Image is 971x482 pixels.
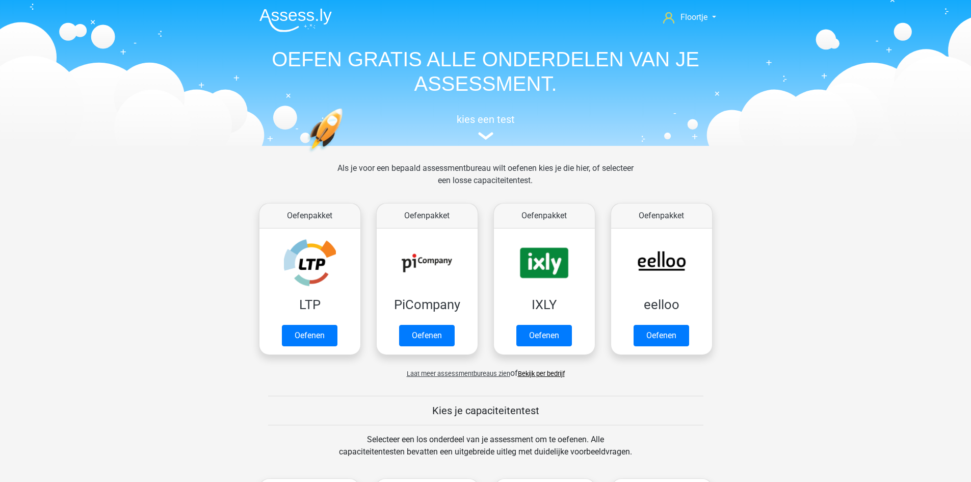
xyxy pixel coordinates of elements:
[659,11,720,23] a: Floortje
[259,8,332,32] img: Assessly
[282,325,337,346] a: Oefenen
[518,370,565,377] a: Bekijk per bedrijf
[251,359,720,379] div: of
[680,12,707,22] span: Floortje
[251,47,720,96] h1: OEFEN GRATIS ALLE ONDERDELEN VAN JE ASSESSMENT.
[329,162,642,199] div: Als je voor een bepaald assessmentbureau wilt oefenen kies je die hier, of selecteer een losse ca...
[307,108,382,200] img: oefenen
[399,325,455,346] a: Oefenen
[268,404,703,417] h5: Kies je capaciteitentest
[478,132,493,140] img: assessment
[407,370,510,377] span: Laat meer assessmentbureaus zien
[251,113,720,140] a: kies een test
[516,325,572,346] a: Oefenen
[251,113,720,125] h5: kies een test
[634,325,689,346] a: Oefenen
[329,434,642,470] div: Selecteer een los onderdeel van je assessment om te oefenen. Alle capaciteitentesten bevatten een...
